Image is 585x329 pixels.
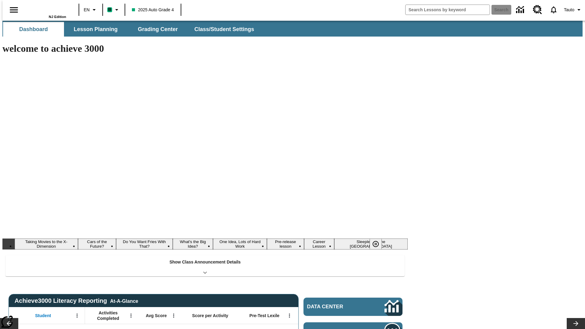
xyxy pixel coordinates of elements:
span: Student [35,313,51,318]
button: Lesson carousel, Next [567,318,585,329]
button: Dashboard [3,22,64,37]
button: Class/Student Settings [190,22,259,37]
span: Pre-Test Lexile [250,313,280,318]
div: At-A-Glance [110,297,138,304]
button: Slide 3 Do You Want Fries With That? [116,239,173,249]
a: Notifications [546,2,562,18]
button: Open Menu [285,311,294,320]
span: Activities Completed [88,310,128,321]
a: Home [27,3,66,15]
span: Achieve3000 Literacy Reporting [15,297,138,304]
a: Data Center [512,2,529,18]
span: Tauto [564,7,574,13]
button: Language: EN, Select a language [81,4,101,15]
button: Slide 5 One Idea, Lots of Hard Work [213,239,267,249]
span: Score per Activity [192,313,229,318]
h1: welcome to achieve 3000 [2,43,408,54]
span: 2025 Auto Grade 4 [132,7,174,13]
span: B [108,6,111,13]
button: Open Menu [126,311,136,320]
button: Grading Center [127,22,188,37]
p: Show Class Announcement Details [169,259,241,265]
span: NJ Edition [49,15,66,19]
div: Home [27,2,66,19]
button: Open Menu [73,311,82,320]
span: Data Center [307,304,364,310]
span: EN [84,7,90,13]
button: Boost Class color is mint green. Change class color [105,4,123,15]
button: Slide 2 Cars of the Future? [78,239,116,249]
div: SubNavbar [2,22,260,37]
button: Slide 6 Pre-release lesson [267,239,304,249]
input: search field [406,5,490,15]
div: Pause [370,239,388,249]
a: Data Center [303,298,402,316]
button: Slide 8 Sleepless in the Animal Kingdom [334,239,408,249]
button: Lesson Planning [65,22,126,37]
button: Open side menu [5,1,23,19]
button: Pause [370,239,382,249]
button: Open Menu [169,311,178,320]
button: Profile/Settings [562,4,585,15]
div: SubNavbar [2,21,583,37]
span: Avg Score [146,313,167,318]
button: Slide 1 Taking Movies to the X-Dimension [15,239,78,249]
a: Resource Center, Will open in new tab [529,2,546,18]
div: Show Class Announcement Details [5,255,405,276]
button: Slide 4 What's the Big Idea? [173,239,213,249]
button: Slide 7 Career Lesson [304,239,334,249]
